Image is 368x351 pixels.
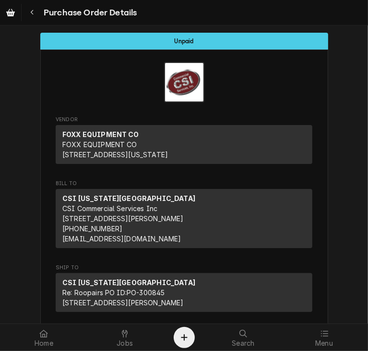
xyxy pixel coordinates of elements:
div: Bill To [56,189,312,252]
span: Unpaid [175,38,194,44]
strong: CSI [US_STATE][GEOGRAPHIC_DATA] [62,278,195,287]
span: FOXX EQUIPMENT CO [STREET_ADDRESS][US_STATE] [62,140,168,159]
span: Purchase Order Details [41,6,137,19]
span: CSI Commercial Services Inc [STREET_ADDRESS][PERSON_NAME] [62,204,184,223]
span: Re: Roopairs PO ID: PO-300845 [62,288,165,297]
div: Purchase Order Bill To [56,180,312,252]
img: Logo [164,62,204,102]
span: Bill To [56,180,312,188]
span: Vendor [56,116,312,124]
span: Menu [315,339,333,347]
strong: CSI [US_STATE][GEOGRAPHIC_DATA] [62,194,195,202]
button: Navigate back [24,4,41,21]
div: Purchase Order Ship To [56,264,312,316]
span: [STREET_ADDRESS][PERSON_NAME] [62,299,184,307]
div: Purchase Order Vendor [56,116,312,168]
span: Home [35,339,53,347]
span: Jobs [117,339,133,347]
a: Home [4,326,84,349]
a: Menu [284,326,364,349]
div: Ship To [56,273,312,316]
span: Ship To [56,264,312,272]
div: Status [40,33,328,50]
a: Jobs [85,326,165,349]
button: Create Object [174,327,195,348]
span: Search [232,339,254,347]
strong: FOXX EQUIPMENT CO [62,130,139,138]
div: Vendor [56,125,312,168]
a: [EMAIL_ADDRESS][DOMAIN_NAME] [62,235,181,243]
div: Vendor [56,125,312,164]
div: Ship To [56,273,312,312]
a: Search [203,326,284,349]
div: Bill To [56,189,312,248]
a: [PHONE_NUMBER] [62,225,122,233]
a: Go to Purchase Orders [2,4,19,21]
